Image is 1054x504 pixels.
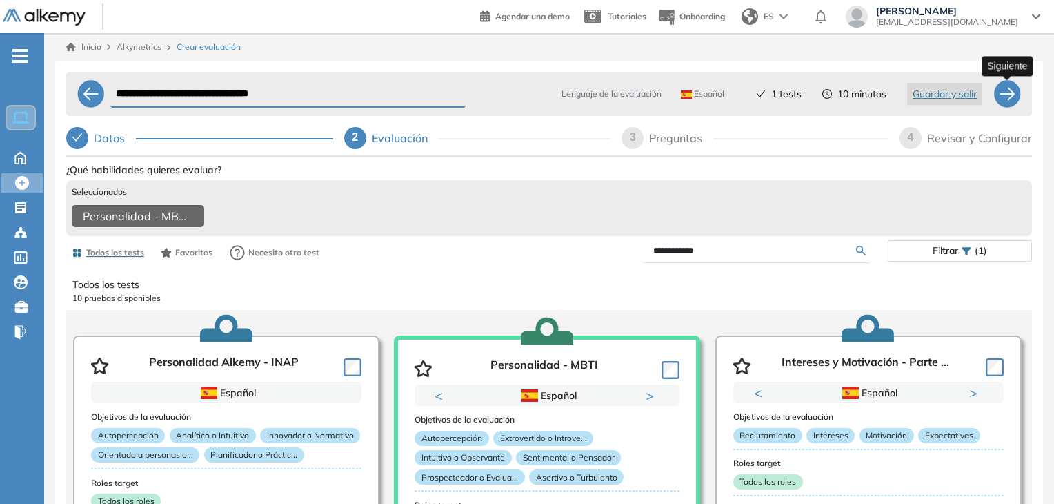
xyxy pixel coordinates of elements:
[91,428,165,443] p: Autopercepción
[681,88,724,99] span: Español
[521,389,538,402] img: ESP
[907,83,982,105] button: Guardar y salir
[435,389,448,403] button: Previous
[149,356,299,376] p: Personalidad Alkemy - INAP
[66,163,221,177] span: ¿Qué habilidades quieres evaluar?
[679,11,725,21] span: Onboarding
[415,469,524,485] p: Prospecteador o Evalua...
[842,387,859,399] img: ESP
[779,14,788,19] img: arrow
[155,241,218,264] button: Favoritos
[91,412,361,422] h3: Objetivos de la evaluación
[415,415,679,425] h3: Objetivos de la evaluación
[782,385,955,400] div: Español
[66,127,333,149] div: Datos
[140,385,313,400] div: Español
[927,127,1032,149] div: Revisar y Configurar
[733,428,802,443] p: Reclutamiento
[646,389,659,403] button: Next
[649,127,713,149] div: Preguntas
[657,2,725,32] button: Onboarding
[72,186,127,198] span: Seleccionados
[756,89,766,99] span: check
[622,127,888,149] div: 3Preguntas
[975,241,987,261] span: (1)
[681,90,692,99] img: ESP
[544,407,555,409] button: 2
[918,428,980,443] p: Expectativas
[372,127,439,149] div: Evaluación
[876,6,1018,17] span: [PERSON_NAME]
[522,407,539,409] button: 1
[529,469,624,485] p: Asertivo o Turbulento
[260,428,360,443] p: Innovador o Normativo
[72,132,83,143] span: check
[754,386,768,400] button: Previous
[806,428,855,443] p: Intereses
[223,239,326,266] button: Necesito otro test
[12,55,28,57] i: -
[733,412,1004,422] h3: Objetivos de la evaluación
[480,7,570,23] a: Agendar una demo
[764,10,774,23] span: ES
[969,386,983,400] button: Next
[908,131,914,143] span: 4
[876,17,1018,28] span: [EMAIL_ADDRESS][DOMAIN_NAME]
[933,241,958,261] span: Filtrar
[490,358,598,379] p: Personalidad - MBTI
[782,356,949,376] p: Intereses y Motivación - Parte ...
[771,87,802,101] span: 1 tests
[352,131,358,143] span: 2
[72,278,1026,292] p: Todos los tests
[837,87,886,101] span: 10 minutos
[987,59,1027,73] p: Siguiente
[859,428,914,443] p: Motivación
[177,41,241,53] span: Crear evaluación
[630,131,636,143] span: 3
[852,404,868,406] button: 1
[415,450,511,465] p: Intuitivo o Observante
[561,407,572,409] button: 3
[516,450,621,465] p: Sentimental o Pensador
[91,478,361,488] h3: Roles target
[733,474,803,490] p: Todos los roles
[248,246,319,259] span: Necesito otro test
[899,127,1032,149] div: 4Revisar y Configurar
[608,11,646,21] span: Tutoriales
[561,88,662,100] span: Lenguaje de la evaluación
[72,292,1026,304] p: 10 pruebas disponibles
[344,127,611,149] div: 2Evaluación
[66,241,150,264] button: Todos los tests
[463,388,632,403] div: Español
[493,431,593,446] p: Extrovertido o Introve...
[83,208,188,224] span: Personalidad - MBTI
[415,431,488,446] p: Autopercepción
[201,387,217,399] img: ESP
[742,8,758,25] img: world
[3,9,86,26] img: Logo
[204,447,304,463] p: Planificador o Práctic...
[495,11,570,21] span: Agendar una demo
[117,41,161,52] span: Alkymetrics
[94,127,136,149] div: Datos
[170,428,256,443] p: Analítico o Intuitivo
[913,86,977,101] span: Guardar y salir
[175,246,212,259] span: Favoritos
[822,89,832,99] span: clock-circle
[874,404,885,406] button: 2
[91,447,199,463] p: Orientado a personas o...
[86,246,144,259] span: Todos los tests
[66,41,101,53] a: Inicio
[733,458,1004,468] h3: Roles target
